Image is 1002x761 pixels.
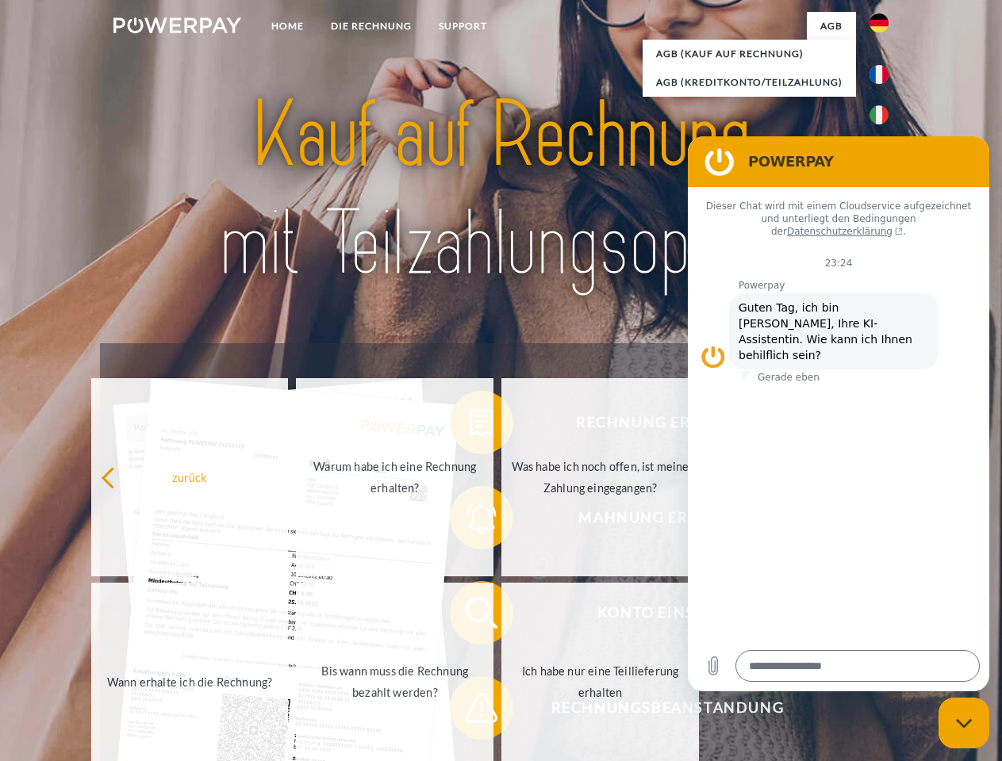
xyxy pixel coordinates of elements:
[425,12,501,40] a: SUPPORT
[688,136,989,691] iframe: Messaging-Fenster
[113,17,241,33] img: logo-powerpay-white.svg
[807,12,856,40] a: agb
[101,466,279,488] div: zurück
[317,12,425,40] a: DIE RECHNUNG
[258,12,317,40] a: Home
[870,65,889,84] img: fr
[511,456,689,499] div: Was habe ich noch offen, ist meine Zahlung eingegangen?
[305,456,484,499] div: Warum habe ich eine Rechnung erhalten?
[643,40,856,68] a: AGB (Kauf auf Rechnung)
[939,698,989,748] iframe: Schaltfläche zum Öffnen des Messaging-Fensters; Konversation läuft
[152,76,850,304] img: title-powerpay_de.svg
[101,671,279,692] div: Wann erhalte ich die Rechnung?
[501,378,699,576] a: Was habe ich noch offen, ist meine Zahlung eingegangen?
[511,660,689,703] div: Ich habe nur eine Teillieferung erhalten
[643,68,856,97] a: AGB (Kreditkonto/Teilzahlung)
[305,660,484,703] div: Bis wann muss die Rechnung bezahlt werden?
[870,13,889,33] img: de
[870,105,889,124] img: it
